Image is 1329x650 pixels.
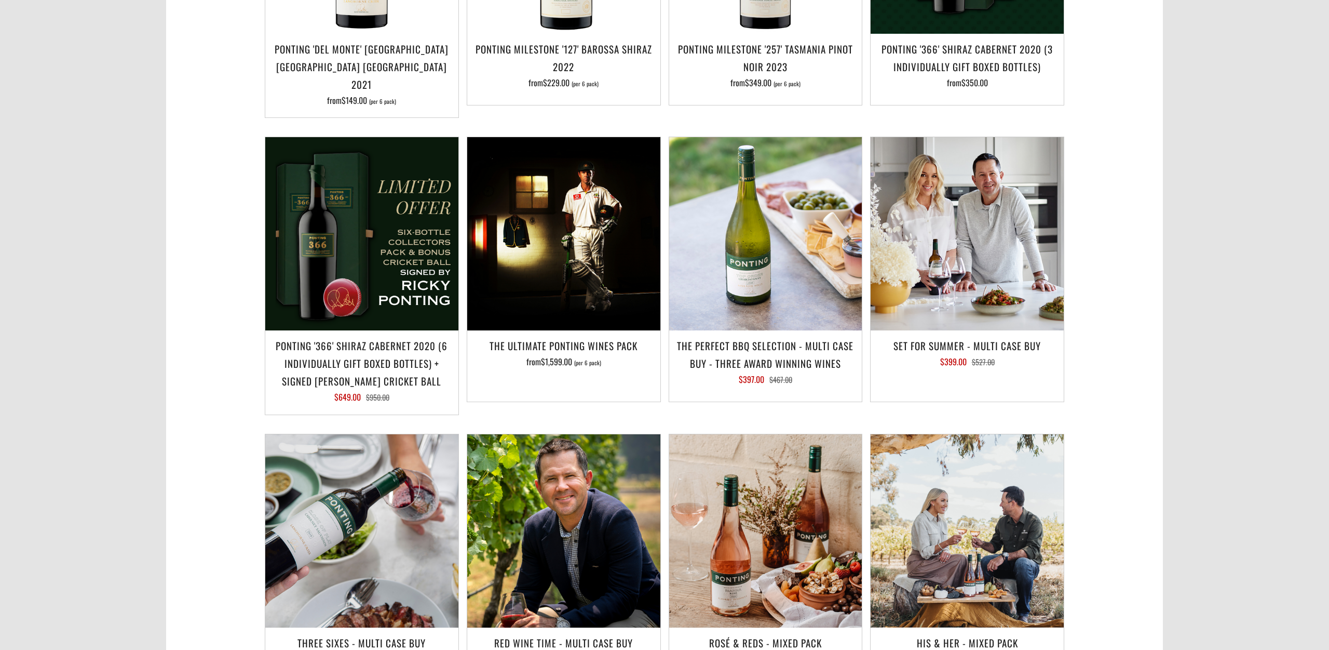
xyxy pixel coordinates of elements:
a: Ponting Milestone '257' Tasmania Pinot Noir 2023 from$349.00 (per 6 pack) [669,40,862,92]
a: The Ultimate Ponting Wines Pack from$1,599.00 (per 6 pack) [467,337,660,389]
h3: Ponting '366' Shiraz Cabernet 2020 (3 individually gift boxed bottles) [876,40,1059,75]
h3: Ponting Milestone '257' Tasmania Pinot Noir 2023 [674,40,857,75]
span: (per 6 pack) [574,360,601,366]
a: Ponting '366' Shiraz Cabernet 2020 (3 individually gift boxed bottles) from$350.00 [871,40,1064,92]
a: Set For Summer - Multi Case Buy $399.00 $527.00 [871,337,1064,389]
span: $349.00 [745,76,771,89]
h3: Ponting Milestone '127' Barossa Shiraz 2022 [472,40,655,75]
span: $950.00 [366,392,389,403]
span: from [730,76,801,89]
a: Ponting '366' Shiraz Cabernet 2020 (6 individually gift boxed bottles) + SIGNED [PERSON_NAME] CRI... [265,337,458,402]
h3: Ponting 'Del Monte' [GEOGRAPHIC_DATA] [GEOGRAPHIC_DATA] [GEOGRAPHIC_DATA] 2021 [270,40,453,94]
span: $350.00 [961,76,988,89]
span: $229.00 [543,76,569,89]
span: (per 6 pack) [369,99,396,104]
h3: The Ultimate Ponting Wines Pack [472,337,655,354]
span: $467.00 [769,374,792,385]
span: from [528,76,599,89]
span: $149.00 [342,94,367,107]
a: The perfect BBQ selection - MULTI CASE BUY - Three award winning wines $397.00 $467.00 [669,337,862,389]
span: $399.00 [940,355,967,368]
span: from [526,355,601,368]
h3: The perfect BBQ selection - MULTI CASE BUY - Three award winning wines [674,337,857,372]
h3: Ponting '366' Shiraz Cabernet 2020 (6 individually gift boxed bottles) + SIGNED [PERSON_NAME] CRI... [270,337,453,390]
span: $649.00 [334,391,361,403]
a: Ponting Milestone '127' Barossa Shiraz 2022 from$229.00 (per 6 pack) [467,40,660,92]
a: Ponting 'Del Monte' [GEOGRAPHIC_DATA] [GEOGRAPHIC_DATA] [GEOGRAPHIC_DATA] 2021 from$149.00 (per 6... [265,40,458,105]
span: from [947,76,988,89]
span: $1,599.00 [541,355,572,368]
span: $527.00 [972,356,995,367]
span: (per 6 pack) [774,81,801,87]
span: $397.00 [739,373,764,386]
span: from [327,94,396,107]
h3: Set For Summer - Multi Case Buy [876,337,1059,354]
span: (per 6 pack) [572,81,599,87]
